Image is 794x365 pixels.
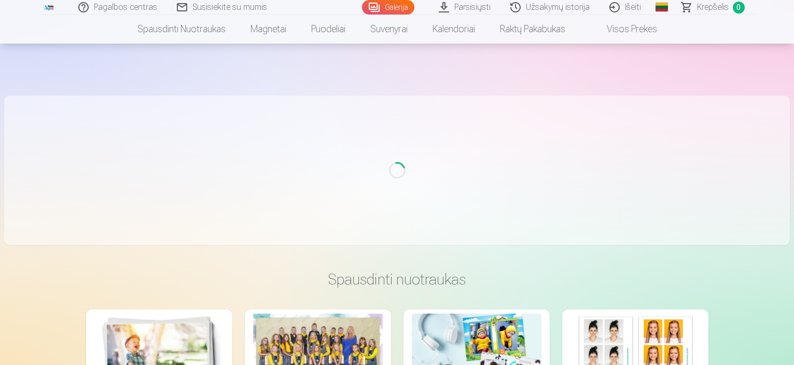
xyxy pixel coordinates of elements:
span: Krepšelis [697,1,729,13]
span: 0 [733,2,745,13]
a: Visos prekės [578,15,670,44]
a: Kalendoriai [420,15,487,44]
a: Magnetai [238,15,299,44]
a: Suvenyrai [358,15,420,44]
a: Puodeliai [299,15,358,44]
h3: Spausdinti nuotraukas [94,270,700,289]
a: Spausdinti nuotraukas [125,15,238,44]
img: /fa2 [44,4,55,10]
a: Raktų pakabukas [487,15,578,44]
